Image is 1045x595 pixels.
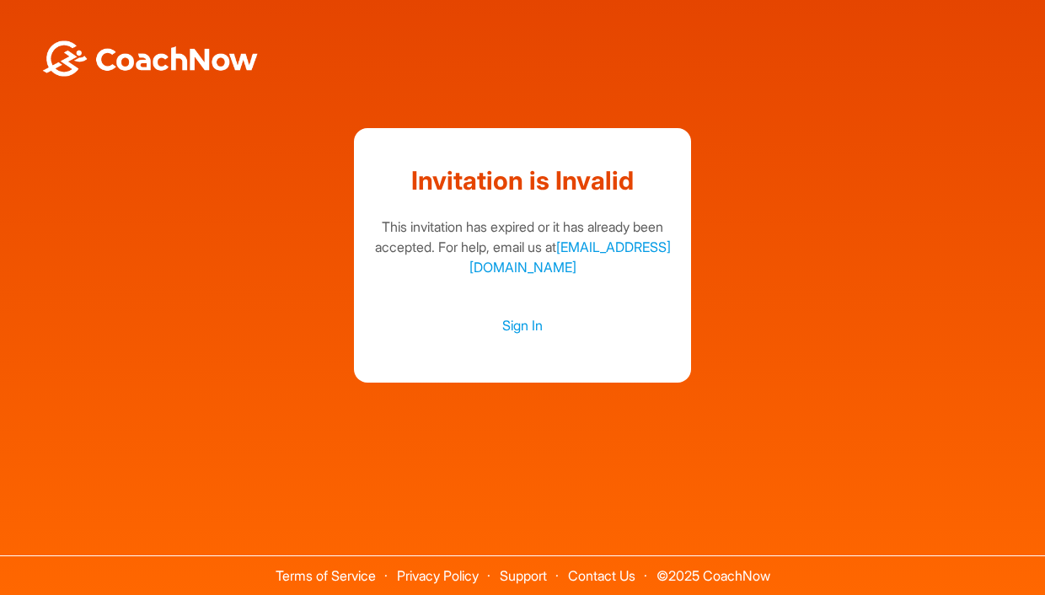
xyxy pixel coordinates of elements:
a: Privacy Policy [397,567,479,584]
img: BwLJSsUCoWCh5upNqxVrqldRgqLPVwmV24tXu5FoVAoFEpwwqQ3VIfuoInZCoVCoTD4vwADAC3ZFMkVEQFDAAAAAElFTkSuQmCC [40,40,260,77]
h1: Invitation is Invalid [371,162,674,200]
a: Sign In [371,314,674,336]
a: [EMAIL_ADDRESS][DOMAIN_NAME] [469,239,671,276]
a: Terms of Service [276,567,376,584]
div: This invitation has expired or it has already been accepted. For help, email us at [371,217,674,277]
span: © 2025 CoachNow [648,556,779,582]
a: Contact Us [568,567,635,584]
a: Support [500,567,547,584]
